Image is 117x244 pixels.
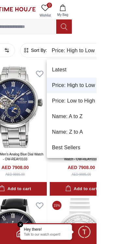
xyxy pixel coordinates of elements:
p: Talk to our watch expert! [45,233,89,237]
div: Chat Widget [98,225,112,239]
em: Close tooltip [38,222,44,227]
div: Hey there! [45,227,89,232]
